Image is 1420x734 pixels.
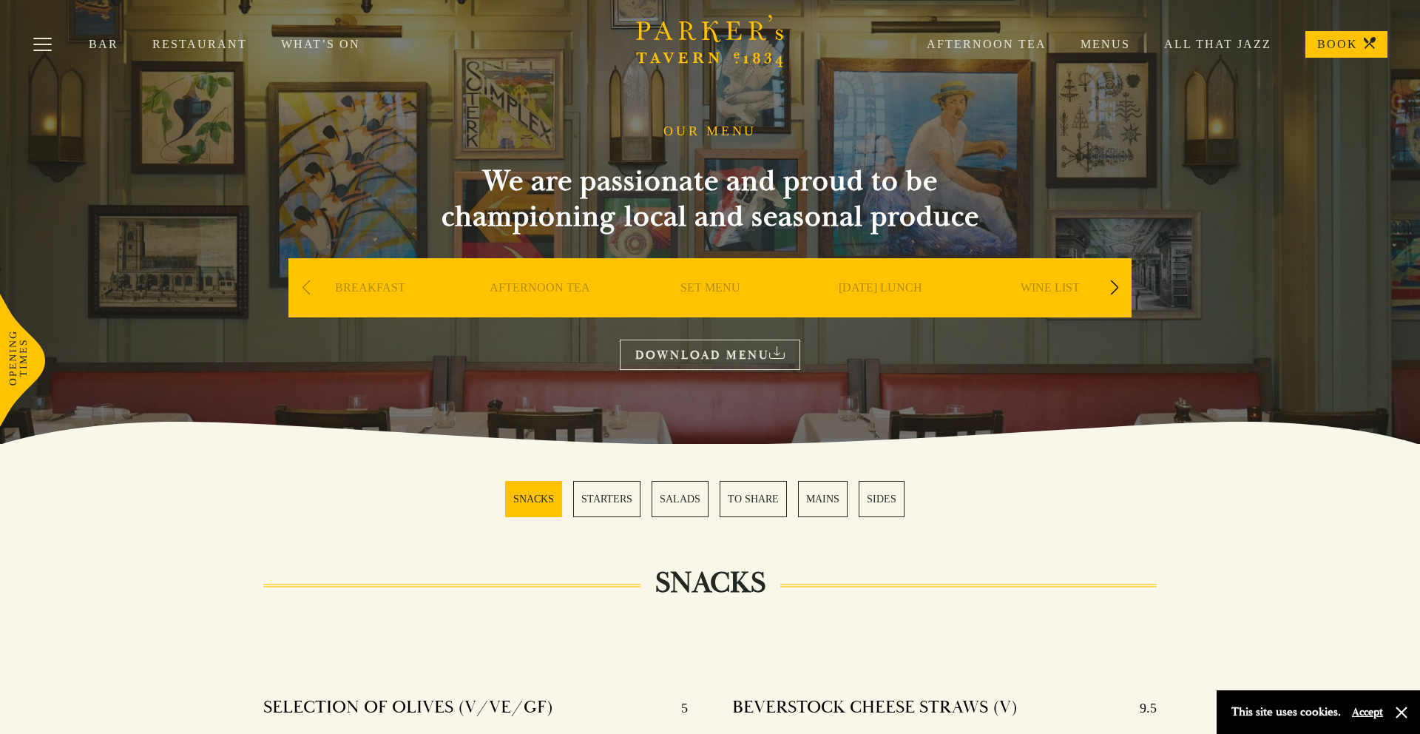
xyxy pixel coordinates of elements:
p: 9.5 [1125,696,1157,720]
div: Previous slide [296,272,316,304]
h4: SELECTION OF OLIVES (V/VE/GF) [263,696,553,720]
a: 5 / 6 [798,481,848,517]
a: 1 / 6 [505,481,562,517]
div: 3 / 9 [629,258,791,362]
a: 6 / 6 [859,481,905,517]
a: WINE LIST [1021,280,1080,340]
button: Close and accept [1394,705,1409,720]
a: [DATE] LUNCH [839,280,922,340]
a: BREAKFAST [335,280,405,340]
h2: SNACKS [640,565,780,601]
a: 2 / 6 [573,481,640,517]
a: SET MENU [680,280,740,340]
h4: BEVERSTOCK CHEESE STRAWS (V) [732,696,1018,720]
div: 5 / 9 [969,258,1132,362]
h1: OUR MENU [663,124,757,140]
div: Next slide [1104,272,1124,304]
button: Accept [1352,705,1383,719]
h2: We are passionate and proud to be championing local and seasonal produce [414,164,1006,235]
div: 1 / 9 [288,258,451,362]
a: 3 / 6 [652,481,709,517]
p: 5 [666,696,688,720]
div: 4 / 9 [799,258,961,362]
p: This site uses cookies. [1231,701,1341,723]
a: AFTERNOON TEA [490,280,590,340]
div: 2 / 9 [459,258,621,362]
a: DOWNLOAD MENU [620,340,800,370]
a: 4 / 6 [720,481,787,517]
